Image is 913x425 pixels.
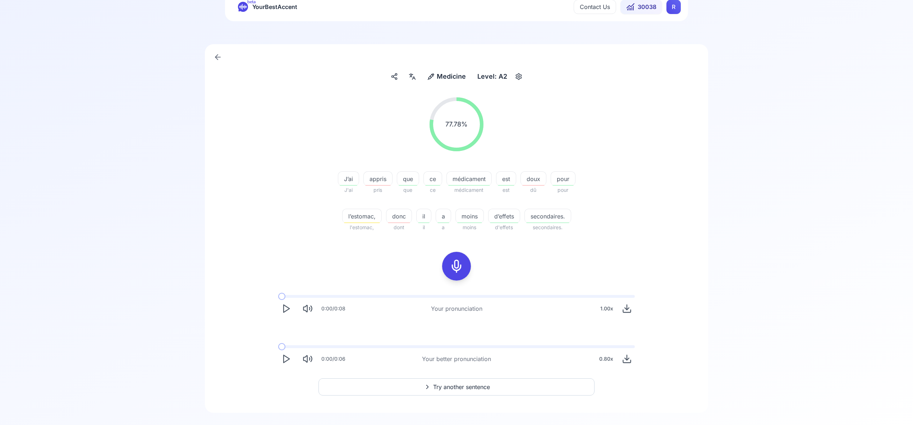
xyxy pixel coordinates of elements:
button: il [416,209,431,223]
button: Mute [300,301,316,317]
span: donc [386,212,412,221]
span: a [436,223,451,232]
span: YourBestAccent [252,2,297,12]
div: 0.80 x [596,352,616,366]
button: Medicine [425,70,469,83]
span: Medicine [437,71,466,82]
span: 30038 [638,3,656,11]
span: ce [423,186,442,194]
span: a [436,212,451,221]
span: est [496,175,516,183]
div: 0:00 / 0:08 [321,305,345,312]
button: Download audio [619,301,635,317]
span: appris [364,175,392,183]
button: Play [278,301,294,317]
span: d'effets [488,223,520,232]
div: 1.00 x [597,301,616,316]
span: ce [424,175,442,183]
button: Download audio [619,351,635,367]
span: moins [455,223,484,232]
button: pour [551,171,575,186]
span: il [416,223,431,232]
span: J’ai [338,175,359,183]
button: médicament [446,171,492,186]
button: que [397,171,419,186]
button: Play [278,351,294,367]
span: est [496,186,516,194]
span: médicament [446,186,492,194]
button: Mute [300,351,316,367]
span: il [417,212,431,221]
button: appris [363,171,393,186]
button: ce [423,171,442,186]
button: Level: A2 [474,70,524,83]
button: donc [386,209,412,223]
span: Try another sentence [433,383,490,391]
a: betaYourBestAccent [232,2,303,12]
span: médicament [447,175,491,183]
button: d’effets [488,209,520,223]
span: pour [551,175,575,183]
span: pour [551,186,575,194]
div: Your pronunciation [431,304,482,313]
span: l'estomac, [342,223,382,232]
span: moins [456,212,483,221]
span: doux [521,175,546,183]
span: d’effets [488,212,520,221]
button: l’estomac, [342,209,382,223]
span: dont [386,223,412,232]
button: est [496,171,516,186]
button: a [436,209,451,223]
div: Level: A2 [474,70,510,83]
button: J’ai [338,171,359,186]
span: pris [363,186,393,194]
button: secondaires. [524,209,571,223]
span: secondaires. [524,223,571,232]
div: 0:00 / 0:06 [321,355,345,362]
span: secondaires. [525,212,571,221]
span: que [397,186,419,194]
div: Your better pronunciation [422,355,491,363]
button: moins [455,209,484,223]
button: doux [520,171,546,186]
span: l’estomac, [343,212,381,221]
button: Try another sentence [318,378,595,396]
span: que [397,175,419,183]
span: J'ai [338,186,359,194]
span: dû [520,186,546,194]
span: 77.78 % [445,119,468,129]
